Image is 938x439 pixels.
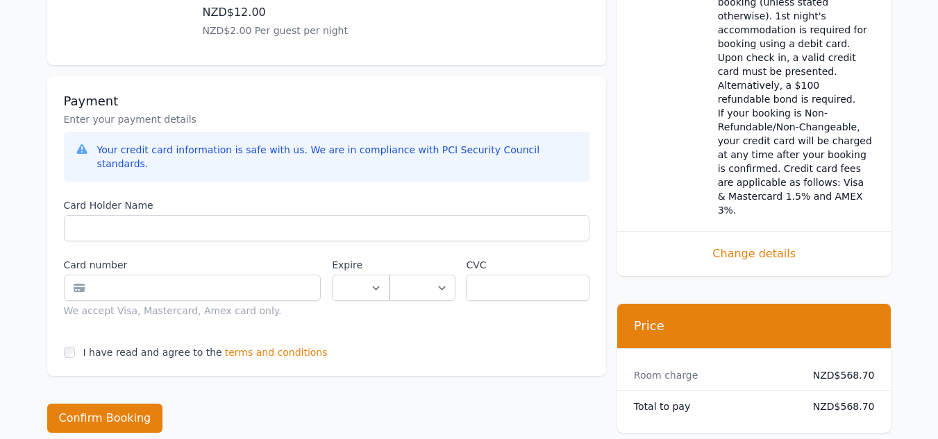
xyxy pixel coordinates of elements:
h3: Price [634,318,875,334]
div: Your credit card information is safe with us. We are in compliance with PCI Security Council stan... [97,143,578,171]
dt: Room charge [634,368,791,382]
label: Card Holder Name [64,198,589,212]
dt: Total to pay [634,399,791,413]
div: We accept Visa, Mastercard, Amex card only. [64,304,321,318]
p: NZD$12.00 [203,4,501,21]
span: Change details [634,246,875,262]
h3: Payment [64,93,589,110]
label: I have read and agree to the [83,347,222,358]
label: Expire [332,258,390,272]
dd: NZD$568.70 [802,399,875,413]
label: CVC [466,258,589,272]
label: . [390,258,455,272]
span: terms and conditions [225,345,328,359]
p: NZD$2.00 Per guest per night [203,24,501,37]
label: Card number [64,258,321,272]
p: Enter your payment details [64,112,589,126]
button: Confirm Booking [47,404,163,433]
dd: NZD$568.70 [802,368,875,382]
